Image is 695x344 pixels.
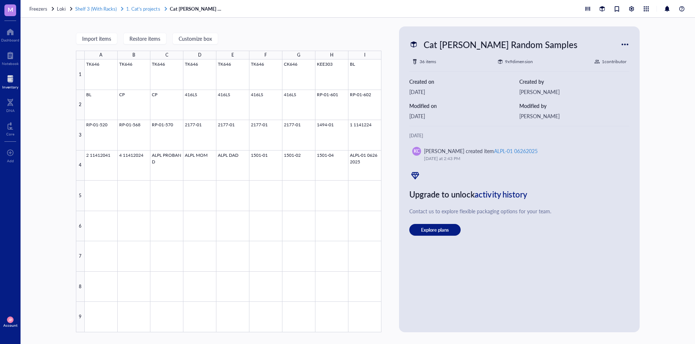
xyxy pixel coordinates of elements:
div: B [132,51,135,59]
div: 1 contributor [602,58,626,65]
div: Add [7,159,14,163]
div: 7 [76,241,85,272]
div: 1 [76,59,85,90]
span: Import items [82,36,111,41]
div: 9 [76,302,85,332]
div: DNA [6,108,15,113]
a: Freezers [29,6,55,12]
div: 2 [76,90,85,120]
div: Modified on [409,102,519,110]
span: Loki [57,5,66,12]
div: Created by [519,77,629,86]
div: H [330,51,333,59]
a: DNA [6,97,15,113]
div: Dashboard [1,38,19,42]
div: [PERSON_NAME] created item [424,147,538,155]
div: 3 [76,120,85,151]
div: [PERSON_NAME] [519,88,629,96]
span: Customize box [179,36,212,41]
div: G [297,51,300,59]
button: Explore plans [409,224,461,236]
div: 5 [76,181,85,211]
div: Core [6,132,14,136]
a: Dashboard [1,26,19,42]
div: 4 [76,151,85,181]
span: 1. Cat's projects [126,5,160,12]
span: activity history [475,188,527,200]
div: Account [3,323,18,327]
span: Restore items [129,36,160,41]
a: Notebook [2,50,19,66]
div: Upgrade to unlock [409,187,630,201]
div: Inventory [2,85,18,89]
span: Freezers [29,5,47,12]
div: E [231,51,234,59]
a: Core [6,120,14,136]
div: [DATE] [409,88,519,96]
div: ALPL-01 06262025 [494,147,538,155]
div: [DATE] at 2:43 PM [424,155,621,162]
a: Loki [57,6,74,12]
button: Import items [76,33,117,44]
button: Restore items [123,33,167,44]
div: Cat [PERSON_NAME] Random Samples [420,37,581,52]
a: Explore plans [409,224,630,236]
div: Contact us to explore flexible packaging options for your team. [409,207,630,215]
button: Customize box [172,33,218,44]
span: Explore plans [421,227,449,233]
div: I [364,51,365,59]
span: KC [414,148,420,155]
div: Modified by [519,102,629,110]
div: C [165,51,168,59]
span: Shelf 3 (With Racks) [75,5,117,12]
div: D [198,51,201,59]
span: M [8,5,13,14]
div: A [99,51,102,59]
div: 36 items [420,58,436,65]
a: Inventory [2,73,18,89]
a: Cat [PERSON_NAME] Random Samples [170,6,225,12]
div: [PERSON_NAME] [519,112,629,120]
span: JP [8,318,12,322]
a: KC[PERSON_NAME] created itemALPL-01 06262025[DATE] at 2:43 PM [409,144,630,165]
div: 8 [76,272,85,302]
div: 9 x 9 dimension [505,58,533,65]
div: F [264,51,267,59]
div: [DATE] [409,132,630,140]
div: Created on [409,77,519,86]
div: Notebook [2,61,19,66]
a: Shelf 3 (With Racks)1. Cat's projects [75,6,168,12]
div: 6 [76,211,85,242]
div: [DATE] [409,112,519,120]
